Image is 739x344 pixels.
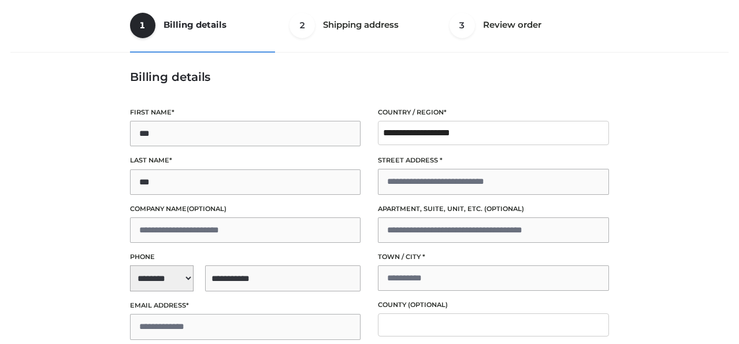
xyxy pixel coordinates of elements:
[130,70,609,84] h3: Billing details
[130,107,361,118] label: First name
[378,299,609,310] label: County
[130,251,361,262] label: Phone
[378,251,609,262] label: Town / City
[130,300,361,311] label: Email address
[484,205,524,213] span: (optional)
[130,155,361,166] label: Last name
[378,107,609,118] label: Country / Region
[378,155,609,166] label: Street address
[130,204,361,214] label: Company name
[378,204,609,214] label: Apartment, suite, unit, etc.
[408,301,448,309] span: (optional)
[187,205,226,213] span: (optional)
